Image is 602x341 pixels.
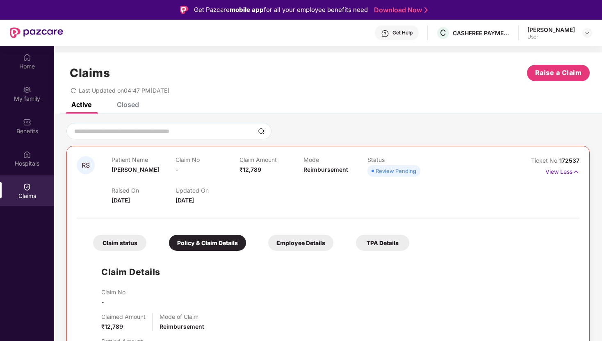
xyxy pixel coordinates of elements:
[239,166,261,173] span: ₹12,789
[82,162,90,169] span: RS
[23,118,31,126] img: svg+xml;base64,PHN2ZyBpZD0iQmVuZWZpdHMiIHhtbG5zPSJodHRwOi8vd3d3LnczLm9yZy8yMDAwL3N2ZyIgd2lkdGg9Ij...
[527,26,575,34] div: [PERSON_NAME]
[374,6,425,14] a: Download Now
[268,235,333,251] div: Employee Details
[176,166,178,173] span: -
[381,30,389,38] img: svg+xml;base64,PHN2ZyBpZD0iSGVscC0zMngzMiIgeG1sbnM9Imh0dHA6Ly93d3cudzMub3JnLzIwMDAvc3ZnIiB3aWR0aD...
[101,323,123,330] span: ₹12,789
[160,313,204,320] p: Mode of Claim
[101,265,160,279] h1: Claim Details
[112,156,176,163] p: Patient Name
[527,34,575,40] div: User
[79,87,169,94] span: Last Updated on 04:47 PM[DATE]
[303,166,348,173] span: Reimbursement
[93,235,146,251] div: Claim status
[559,157,579,164] span: 172537
[392,30,413,36] div: Get Help
[112,187,176,194] p: Raised On
[176,197,194,204] span: [DATE]
[101,298,104,305] span: -
[303,156,367,163] p: Mode
[23,86,31,94] img: svg+xml;base64,PHN2ZyB3aWR0aD0iMjAiIGhlaWdodD0iMjAiIHZpZXdCb3g9IjAgMCAyMCAyMCIgZmlsbD0ibm9uZSIgeG...
[160,323,204,330] span: Reimbursement
[70,66,110,80] h1: Claims
[535,68,582,78] span: Raise a Claim
[531,157,559,164] span: Ticket No
[440,28,446,38] span: C
[453,29,510,37] div: CASHFREE PAYMENTS INDIA PVT. LTD.
[10,27,63,38] img: New Pazcare Logo
[424,6,428,14] img: Stroke
[112,197,130,204] span: [DATE]
[572,167,579,176] img: svg+xml;base64,PHN2ZyB4bWxucz0iaHR0cDovL3d3dy53My5vcmcvMjAwMC9zdmciIHdpZHRoPSIxNyIgaGVpZ2h0PSIxNy...
[169,235,246,251] div: Policy & Claim Details
[176,187,239,194] p: Updated On
[258,128,265,134] img: svg+xml;base64,PHN2ZyBpZD0iU2VhcmNoLTMyeDMyIiB4bWxucz0iaHR0cDovL3d3dy53My5vcmcvMjAwMC9zdmciIHdpZH...
[101,313,146,320] p: Claimed Amount
[117,100,139,109] div: Closed
[239,156,303,163] p: Claim Amount
[230,6,264,14] strong: mobile app
[527,65,590,81] button: Raise a Claim
[356,235,409,251] div: TPA Details
[545,165,579,176] p: View Less
[23,53,31,61] img: svg+xml;base64,PHN2ZyBpZD0iSG9tZSIgeG1sbnM9Imh0dHA6Ly93d3cudzMub3JnLzIwMDAvc3ZnIiB3aWR0aD0iMjAiIG...
[23,183,31,191] img: svg+xml;base64,PHN2ZyBpZD0iQ2xhaW0iIHhtbG5zPSJodHRwOi8vd3d3LnczLm9yZy8yMDAwL3N2ZyIgd2lkdGg9IjIwIi...
[176,156,239,163] p: Claim No
[194,5,368,15] div: Get Pazcare for all your employee benefits need
[71,100,91,109] div: Active
[101,289,125,296] p: Claim No
[71,87,76,94] span: redo
[112,166,159,173] span: [PERSON_NAME]
[376,167,416,175] div: Review Pending
[367,156,431,163] p: Status
[180,6,188,14] img: Logo
[23,150,31,159] img: svg+xml;base64,PHN2ZyBpZD0iSG9zcGl0YWxzIiB4bWxucz0iaHR0cDovL3d3dy53My5vcmcvMjAwMC9zdmciIHdpZHRoPS...
[584,30,591,36] img: svg+xml;base64,PHN2ZyBpZD0iRHJvcGRvd24tMzJ4MzIiIHhtbG5zPSJodHRwOi8vd3d3LnczLm9yZy8yMDAwL3N2ZyIgd2...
